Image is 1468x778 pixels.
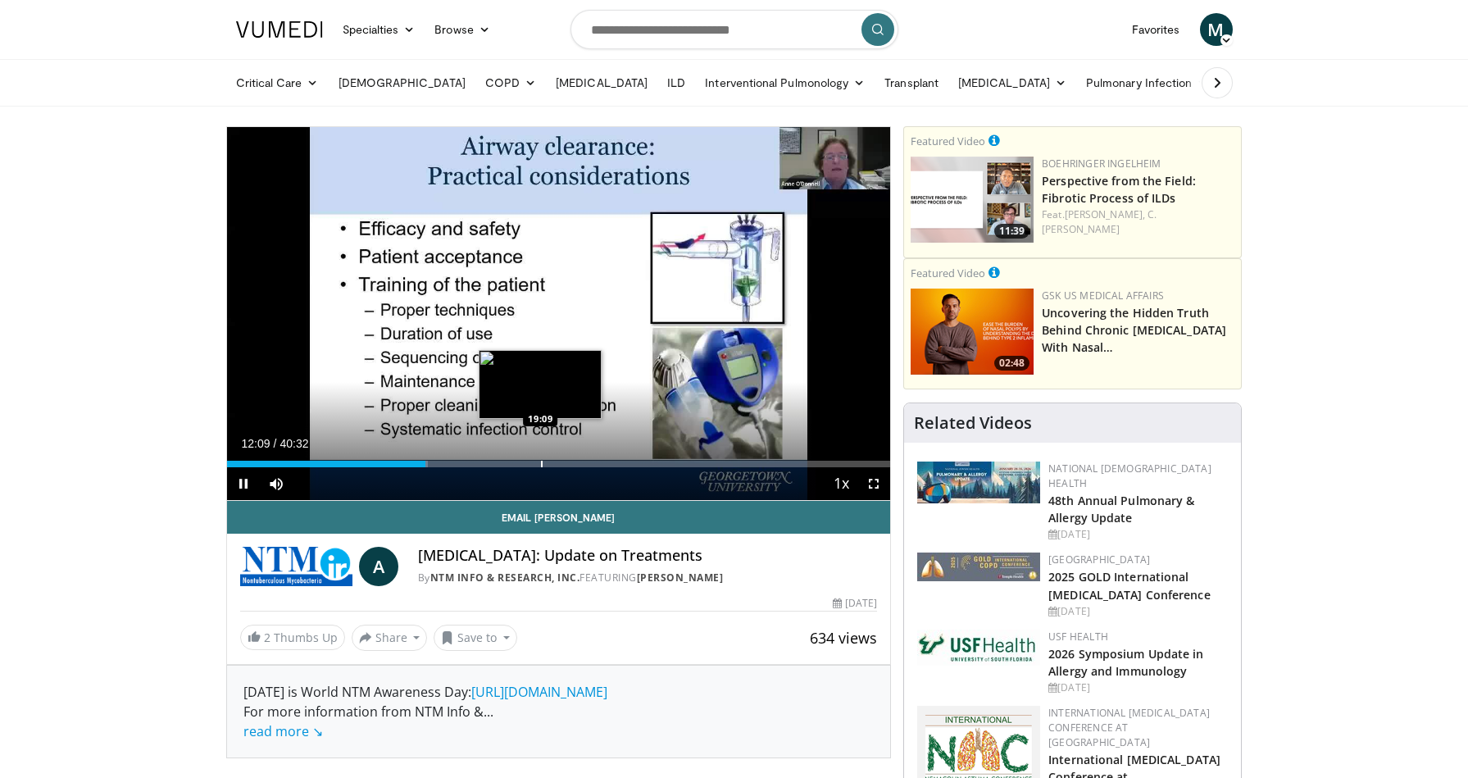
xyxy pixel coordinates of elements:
a: [GEOGRAPHIC_DATA] [1048,553,1150,566]
span: 12:09 [242,437,270,450]
img: 29f03053-4637-48fc-b8d3-cde88653f0ec.jpeg.150x105_q85_autocrop_double_scale_upscale_version-0.2.jpg [917,553,1040,581]
img: VuMedi Logo [236,21,323,38]
div: [DATE] [1048,680,1228,695]
a: Transplant [875,66,948,99]
div: [DATE] is World NTM Awareness Day: For more information from NTM Info & [243,682,875,741]
a: COPD [475,66,546,99]
span: 2 [264,630,270,645]
input: Search topics, interventions [570,10,898,49]
img: d04c7a51-d4f2-46f9-936f-c139d13e7fbe.png.150x105_q85_crop-smart_upscale.png [911,289,1034,375]
div: By FEATURING [418,571,878,585]
a: 02:48 [911,289,1034,375]
a: 48th Annual Pulmonary & Allergy Update [1048,493,1194,525]
a: [PERSON_NAME] [637,571,724,585]
div: [DATE] [1048,527,1228,542]
a: 11:39 [911,157,1034,243]
img: image.jpeg [479,350,602,419]
a: read more ↘ [243,722,323,740]
a: NTM Info & Research, Inc. [430,571,580,585]
img: 0d260a3c-dea8-4d46-9ffd-2859801fb613.png.150x105_q85_crop-smart_upscale.png [911,157,1034,243]
a: Pulmonary Infection [1076,66,1218,99]
button: Fullscreen [857,467,890,500]
div: [DATE] [833,596,877,611]
a: [DEMOGRAPHIC_DATA] [329,66,475,99]
a: Browse [425,13,500,46]
button: Save to [434,625,517,651]
button: Playback Rate [825,467,857,500]
button: Mute [260,467,293,500]
a: 2 Thumbs Up [240,625,345,650]
a: ILD [657,66,695,99]
a: C. [PERSON_NAME] [1042,207,1157,236]
a: Uncovering the Hidden Truth Behind Chronic [MEDICAL_DATA] With Nasal… [1042,305,1226,355]
small: Featured Video [911,266,985,280]
a: [MEDICAL_DATA] [546,66,657,99]
a: GSK US Medical Affairs [1042,289,1164,303]
a: Interventional Pulmonology [695,66,875,99]
div: [DATE] [1048,604,1228,619]
a: 2026 Symposium Update in Allergy and Immunology [1048,646,1203,679]
span: 02:48 [994,356,1029,371]
h4: [MEDICAL_DATA]: Update on Treatments [418,547,878,565]
a: [MEDICAL_DATA] [948,66,1076,99]
img: NTM Info & Research, Inc. [240,547,352,586]
video-js: Video Player [227,127,891,501]
span: 11:39 [994,224,1029,239]
a: Favorites [1122,13,1190,46]
a: USF Health [1048,630,1108,644]
span: / [274,437,277,450]
span: 40:32 [280,437,308,450]
a: Critical Care [226,66,329,99]
button: Pause [227,467,260,500]
a: M [1200,13,1233,46]
a: [PERSON_NAME], [1065,207,1145,221]
button: Share [352,625,428,651]
a: International [MEDICAL_DATA] Conference at [GEOGRAPHIC_DATA] [1048,706,1210,749]
a: A [359,547,398,586]
div: Feat. [1042,207,1234,237]
a: National [DEMOGRAPHIC_DATA] Health [1048,462,1211,490]
small: Featured Video [911,134,985,148]
a: Email [PERSON_NAME] [227,501,891,534]
a: Perspective from the Field: Fibrotic Process of ILDs [1042,173,1196,206]
img: 6ba8804a-8538-4002-95e7-a8f8012d4a11.png.150x105_q85_autocrop_double_scale_upscale_version-0.2.jpg [917,630,1040,666]
span: ... [243,703,493,740]
a: 2025 GOLD International [MEDICAL_DATA] Conference [1048,569,1211,602]
a: [URL][DOMAIN_NAME] [471,683,607,701]
img: b90f5d12-84c1-472e-b843-5cad6c7ef911.jpg.150x105_q85_autocrop_double_scale_upscale_version-0.2.jpg [917,462,1040,503]
h4: Related Videos [914,413,1032,433]
span: 634 views [810,628,877,648]
a: Specialties [333,13,425,46]
div: Progress Bar [227,461,891,467]
a: Boehringer Ingelheim [1042,157,1161,171]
